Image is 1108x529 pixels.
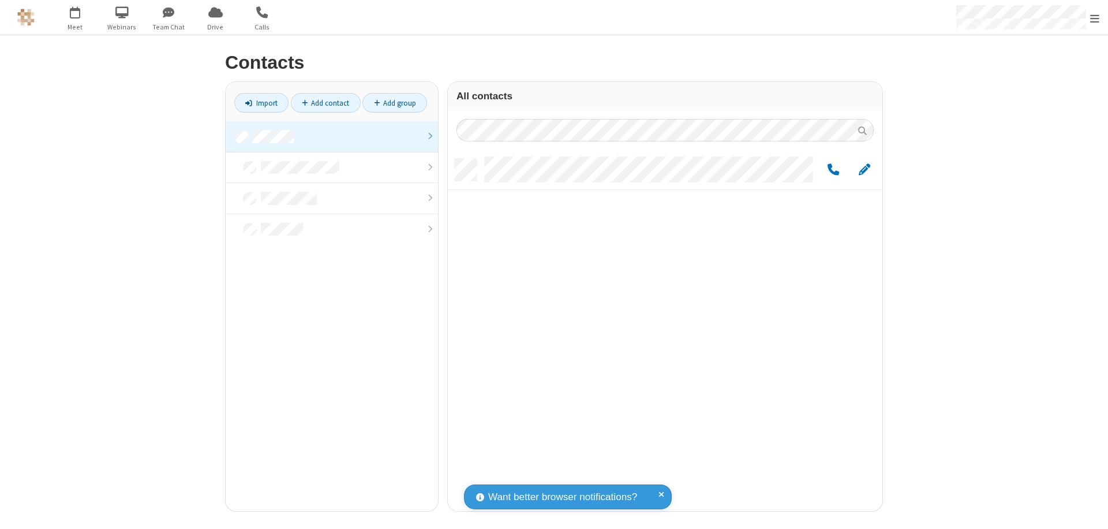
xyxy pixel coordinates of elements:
[17,9,35,26] img: QA Selenium DO NOT DELETE OR CHANGE
[100,22,144,32] span: Webinars
[147,22,190,32] span: Team Chat
[456,91,874,102] h3: All contacts
[234,93,289,113] a: Import
[225,53,883,73] h2: Contacts
[853,163,875,177] button: Edit
[291,93,361,113] a: Add contact
[54,22,97,32] span: Meet
[488,490,637,505] span: Want better browser notifications?
[241,22,284,32] span: Calls
[194,22,237,32] span: Drive
[822,163,844,177] button: Call by phone
[362,93,427,113] a: Add group
[448,150,882,511] div: grid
